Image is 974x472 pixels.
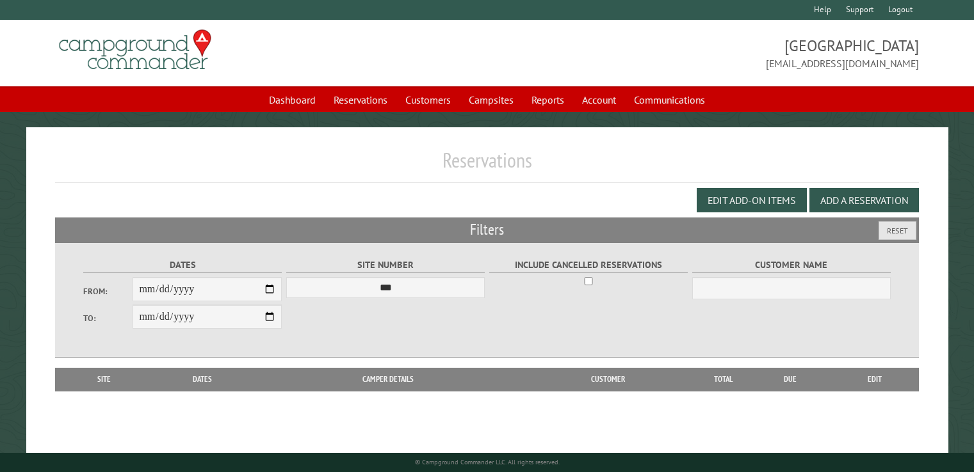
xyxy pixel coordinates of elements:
label: From: [83,285,133,297]
small: © Campground Commander LLC. All rights reserved. [415,458,560,466]
span: [GEOGRAPHIC_DATA] [EMAIL_ADDRESS][DOMAIN_NAME] [487,35,919,71]
th: Camper Details [258,368,518,391]
th: Dates [147,368,258,391]
th: Customer [518,368,698,391]
button: Edit Add-on Items [697,188,807,212]
h1: Reservations [55,148,919,183]
label: To: [83,312,133,324]
img: Campground Commander [55,25,215,75]
a: Reports [524,88,572,112]
a: Reservations [326,88,395,112]
a: Communications [626,88,713,112]
label: Include Cancelled Reservations [489,258,688,272]
button: Add a Reservation [809,188,919,212]
button: Reset [879,221,916,240]
th: Site [61,368,147,391]
a: Campsites [461,88,521,112]
h2: Filters [55,217,919,242]
th: Due [749,368,831,391]
label: Site Number [286,258,485,272]
label: Dates [83,258,282,272]
th: Edit [831,368,919,391]
a: Dashboard [261,88,323,112]
label: Customer Name [692,258,891,272]
a: Account [574,88,624,112]
th: Total [698,368,749,391]
a: Customers [398,88,459,112]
